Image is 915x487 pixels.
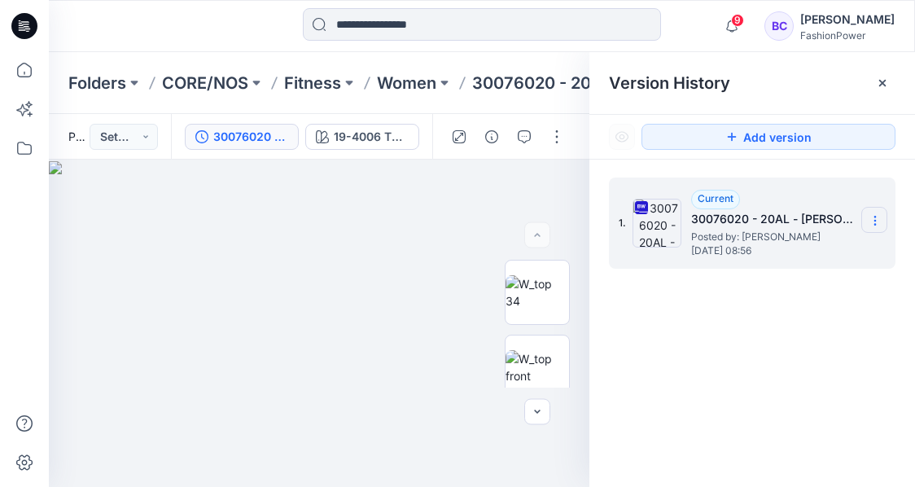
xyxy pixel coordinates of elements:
div: FashionPower [800,29,895,42]
button: Add version [641,124,895,150]
div: 19-4006 TPG Caviar [334,128,409,146]
button: Show Hidden Versions [609,124,635,150]
a: CORE/NOS [162,72,248,94]
span: Posted by: Olga Brooke [691,229,854,245]
span: [DATE] 08:56 [691,245,854,257]
span: 1. [619,216,626,230]
img: 30076020 - 20AL - Alice [633,199,681,248]
h5: 30076020 - 20AL - Alice [691,209,854,229]
div: [PERSON_NAME] [800,10,895,29]
span: Posted [DATE] 08:56 by [68,128,90,145]
a: Fitness [284,72,341,94]
div: 30076020 - 20AL - Alice [213,128,288,146]
span: 9 [731,14,744,27]
span: Current [698,192,733,204]
button: Details [479,124,505,150]
button: 30076020 - 20AL - [PERSON_NAME] [185,124,299,150]
button: Close [876,77,889,90]
button: 19-4006 TPG Caviar [305,124,419,150]
a: Women [377,72,436,94]
img: W_top 34 [506,275,569,309]
span: Version History [609,73,730,93]
p: 30076020 - 20AL - [PERSON_NAME] [472,72,612,94]
a: Folders [68,72,126,94]
img: W_top front [506,350,569,384]
div: BC [764,11,794,41]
